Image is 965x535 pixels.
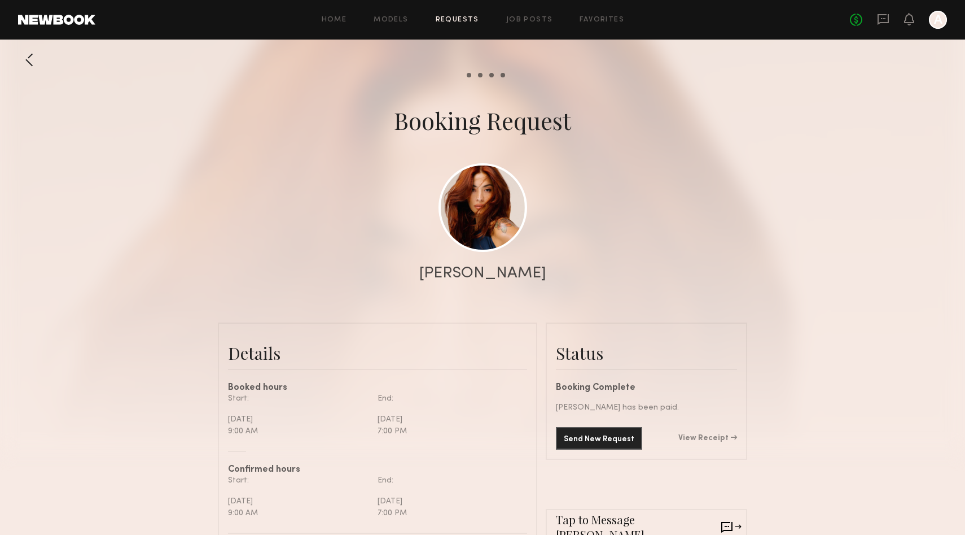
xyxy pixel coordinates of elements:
[394,105,571,136] div: Booking Request
[228,393,369,404] div: Start:
[228,342,527,364] div: Details
[374,16,408,24] a: Models
[322,16,347,24] a: Home
[228,425,369,437] div: 9:00 AM
[436,16,479,24] a: Requests
[678,434,737,442] a: View Receipt
[378,414,519,425] div: [DATE]
[556,342,737,364] div: Status
[378,475,519,486] div: End:
[228,507,369,519] div: 9:00 AM
[378,507,519,519] div: 7:00 PM
[506,16,553,24] a: Job Posts
[580,16,624,24] a: Favorites
[228,475,369,486] div: Start:
[228,495,369,507] div: [DATE]
[228,466,527,475] div: Confirmed hours
[378,393,519,404] div: End:
[419,266,546,281] div: [PERSON_NAME]
[556,402,737,414] div: [PERSON_NAME] has been paid.
[228,414,369,425] div: [DATE]
[556,384,737,393] div: Booking Complete
[378,495,519,507] div: [DATE]
[929,11,947,29] a: A
[378,425,519,437] div: 7:00 PM
[228,384,527,393] div: Booked hours
[556,427,642,450] button: Send New Request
